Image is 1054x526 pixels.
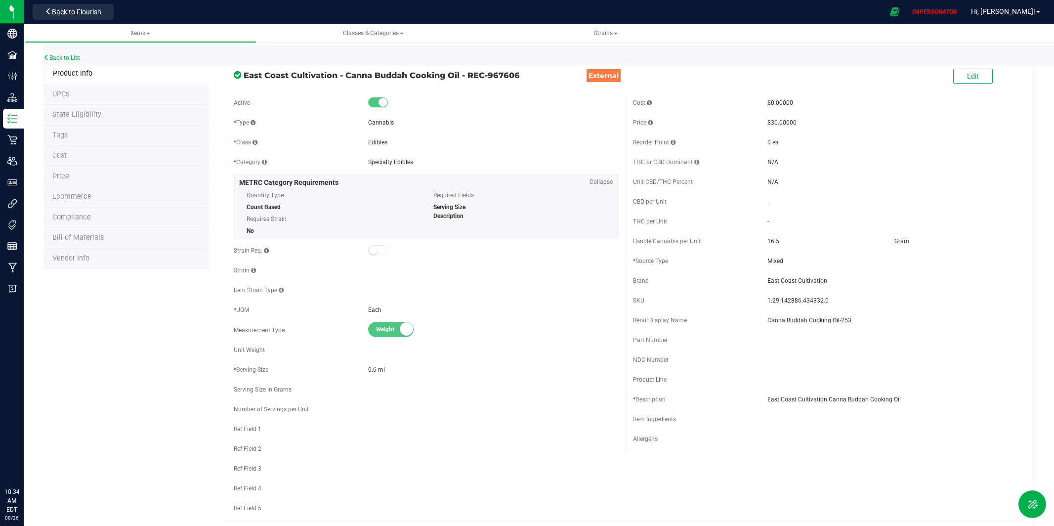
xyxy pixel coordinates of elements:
[234,139,257,146] span: Class
[633,139,675,146] span: Reorder Point
[52,110,101,119] span: Tag
[633,238,701,245] span: Usable Cannabis per Unit
[234,505,261,512] span: Ref Field 5
[244,69,589,81] span: East Coast Cultivation - Canna Buddah Cooking Oil - REC-967606
[4,514,19,522] p: 08/26
[234,406,309,413] span: Number of Servings per Unit
[433,213,464,219] span: Description
[894,238,909,245] span: Gram
[594,30,618,37] span: Strains
[633,277,649,284] span: Brand
[239,178,338,186] span: METRC Category Requirements
[234,247,269,254] span: Strain Req.
[767,257,1017,265] span: Mixed
[234,287,284,294] span: Item Strain Type
[247,212,419,226] span: Requires Strain
[10,447,40,477] iframe: Resource center
[633,356,669,363] span: NDC Number
[368,139,387,146] span: Edibles
[908,7,961,16] p: IMPERSONATOR
[234,445,261,452] span: Ref Field 2
[7,114,17,124] inline-svg: Inventory
[633,218,667,225] span: THC per Unit
[633,396,666,403] span: Description
[7,135,17,145] inline-svg: Retail
[633,258,668,264] span: Source Type
[7,199,17,209] inline-svg: Integrations
[7,29,17,39] inline-svg: Company
[7,284,17,294] inline-svg: Billing
[767,178,778,185] span: N/A
[633,376,667,383] span: Product Line
[52,192,91,201] span: Ecommerce
[234,485,261,492] span: Ref Field 4
[7,177,17,187] inline-svg: User Roles
[52,213,91,221] span: Compliance
[7,241,17,251] inline-svg: Reports
[343,30,404,37] span: Classes & Categories
[633,317,687,324] span: Retail Display Name
[633,178,693,185] span: Unit CBD/THC Percent
[52,151,67,160] span: Cost
[247,204,281,211] span: Count Based
[376,322,421,337] span: Weight
[7,71,17,81] inline-svg: Configuration
[633,159,699,166] span: THC or CBD Dominant
[368,307,381,313] span: Each
[52,131,68,139] span: Tag
[368,159,413,166] span: Specialty Edibles
[52,90,69,98] span: Tag
[971,7,1035,15] span: Hi, [PERSON_NAME]!
[1018,490,1046,518] button: Toggle Menu
[433,188,605,203] span: Required Fields
[52,172,69,180] span: Price
[234,70,241,80] span: In Sync
[767,159,778,166] span: N/A
[33,4,114,20] button: Back to Flourish
[590,177,613,186] span: Collapse
[234,465,261,472] span: Ref Field 3
[767,395,1017,404] span: East Coast Cultivation Canna Buddah Cooking Oil
[368,365,618,374] span: 0.6 ml
[53,69,92,78] span: Product Info
[633,337,668,344] span: Part Number
[633,99,652,106] span: Cost
[234,366,268,373] span: Serving Size
[247,227,254,234] span: No
[953,69,993,84] button: Edit
[4,487,19,514] p: 10:34 AM EDT
[52,233,104,242] span: Bill of Materials
[7,220,17,230] inline-svg: Tags
[767,238,779,245] span: 16.5
[247,188,419,203] span: Quantity Type
[234,426,261,433] span: Ref Field 1
[234,347,265,353] span: Unit Weight
[234,327,285,334] span: Measurement Type
[767,198,769,205] span: -
[767,99,793,106] span: $0.00000
[767,316,1017,325] span: Canna Buddah Cooking Oil-253
[633,119,653,126] span: Price
[52,254,89,263] span: Vendor Info
[52,8,101,16] span: Back to Flourish
[234,267,256,274] span: Strain
[767,218,769,225] span: -
[633,436,658,442] span: Allergens
[7,50,17,60] inline-svg: Facilities
[767,119,797,126] span: $30.00000
[234,307,249,313] span: UOM
[7,92,17,102] inline-svg: Distribution
[967,72,979,80] span: Edit
[368,119,394,126] span: Cannabis
[43,54,80,61] a: Back to List
[767,276,1017,285] span: East Coast Cultivation
[633,297,644,304] span: SKU
[633,416,676,423] span: Item Ingredients
[234,386,292,393] span: Serving Size in Grams
[7,263,17,272] inline-svg: Manufacturing
[767,296,1017,305] span: 1.29.142886.434332.0
[234,159,267,166] span: Category
[433,204,465,211] span: Serving Size
[234,119,255,126] span: Type
[633,198,667,205] span: CBD per Unit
